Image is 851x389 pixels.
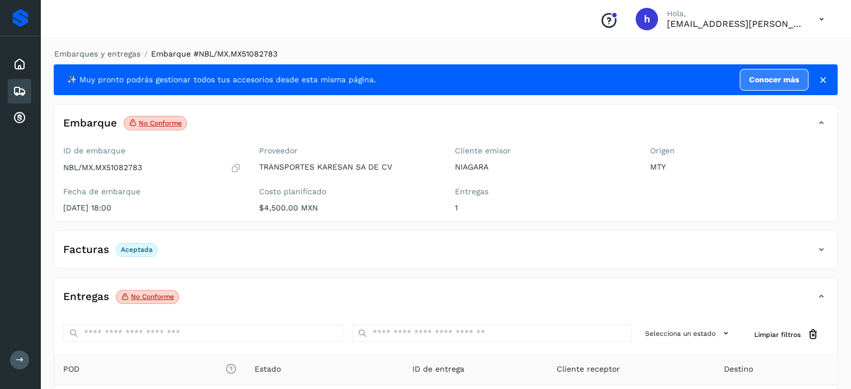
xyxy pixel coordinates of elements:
[667,18,801,29] p: hpichardo@karesan.com.mx
[259,162,437,172] p: TRANSPORTES KARESAN SA DE CV
[63,243,109,256] h4: Facturas
[412,363,464,375] span: ID de entrega
[63,290,109,303] h4: Entregas
[63,146,241,156] label: ID de embarque
[8,79,31,104] div: Embarques
[724,363,753,375] span: Destino
[650,162,828,172] p: MTY
[54,114,837,142] div: EmbarqueNo conforme
[63,163,142,172] p: NBL/MX.MX51082783
[63,117,117,130] h4: Embarque
[54,48,838,60] nav: breadcrumb
[63,203,241,213] p: [DATE] 18:00
[121,246,153,254] p: Aceptada
[8,106,31,130] div: Cuentas por cobrar
[259,187,437,196] label: Costo planificado
[557,363,620,375] span: Cliente receptor
[455,162,633,172] p: NIAGARA
[740,69,808,91] a: Conocer más
[139,119,182,127] p: No conforme
[8,52,31,77] div: Inicio
[151,49,278,58] span: Embarque #NBL/MX.MX51082783
[754,330,801,340] span: Limpiar filtros
[455,146,633,156] label: Cliente emisor
[455,203,633,213] p: 1
[667,9,801,18] p: Hola,
[67,74,376,86] span: ✨ Muy pronto podrás gestionar todos tus accesorios desde esta misma página.
[54,240,837,268] div: FacturasAceptada
[131,293,174,301] p: No conforme
[63,363,237,375] span: POD
[259,203,437,213] p: $4,500.00 MXN
[63,187,241,196] label: Fecha de embarque
[259,146,437,156] label: Proveedor
[54,287,837,315] div: EntregasNo conforme
[455,187,633,196] label: Entregas
[255,363,281,375] span: Estado
[54,49,140,58] a: Embarques y entregas
[641,324,736,343] button: Selecciona un estado
[650,146,828,156] label: Origen
[745,324,828,345] button: Limpiar filtros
